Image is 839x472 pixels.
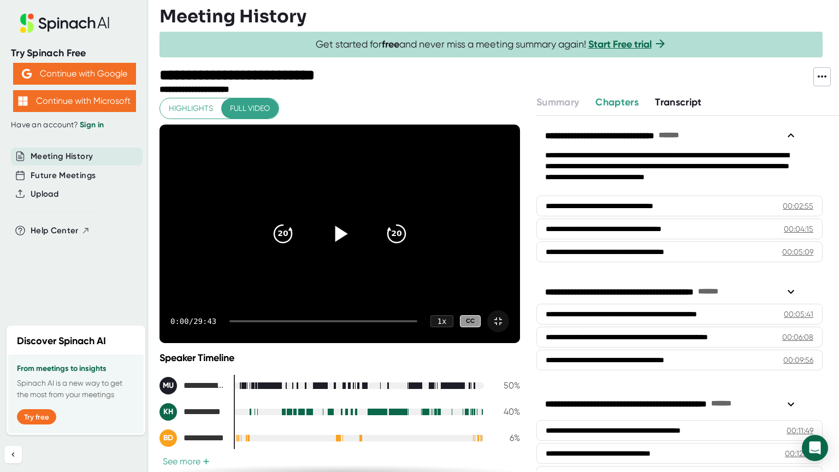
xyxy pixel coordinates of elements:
[13,90,136,112] button: Continue with Microsoft
[784,223,813,234] div: 00:04:15
[159,429,177,447] div: BD
[203,457,210,466] span: +
[430,315,453,327] div: 1 x
[13,63,136,85] button: Continue with Google
[159,403,225,421] div: Kevin Horio
[17,377,135,400] p: Spinach AI is a new way to get the most from your meetings
[17,364,135,373] h3: From meetings to insights
[22,69,32,79] img: Aehbyd4JwY73AAAAAElFTkSuQmCC
[159,456,213,467] button: See more+
[80,120,104,129] a: Sign in
[785,448,813,459] div: 00:12:09
[382,38,399,50] b: free
[159,352,520,364] div: Speaker Timeline
[159,403,177,421] div: KH
[221,98,279,119] button: Full video
[159,377,177,394] div: MU
[802,435,828,461] div: Open Intercom Messenger
[655,95,702,110] button: Transcript
[159,377,225,394] div: Muhammad Usman
[493,406,520,417] div: 40 %
[4,446,22,463] button: Collapse sidebar
[536,95,579,110] button: Summary
[588,38,652,50] a: Start Free trial
[782,246,813,257] div: 00:05:09
[11,120,138,130] div: Have an account?
[159,429,225,447] div: Bill Demaray
[31,225,90,237] button: Help Center
[17,409,56,424] button: Try free
[784,309,813,320] div: 00:05:41
[783,355,813,365] div: 00:09:56
[782,332,813,343] div: 00:06:08
[595,95,639,110] button: Chapters
[493,380,520,391] div: 50 %
[493,433,520,443] div: 6 %
[160,98,222,119] button: Highlights
[169,102,213,115] span: Highlights
[595,96,639,108] span: Chapters
[655,96,702,108] span: Transcript
[31,169,96,182] button: Future Meetings
[31,225,79,237] span: Help Center
[170,317,216,326] div: 0:00 / 29:43
[783,200,813,211] div: 00:02:55
[230,102,270,115] span: Full video
[17,334,106,349] h2: Discover Spinach AI
[11,47,138,60] div: Try Spinach Free
[460,315,481,328] div: CC
[536,96,579,108] span: Summary
[31,150,93,163] button: Meeting History
[31,188,58,200] button: Upload
[787,425,813,436] div: 00:11:49
[159,6,306,27] h3: Meeting History
[316,38,667,51] span: Get started for and never miss a meeting summary again!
